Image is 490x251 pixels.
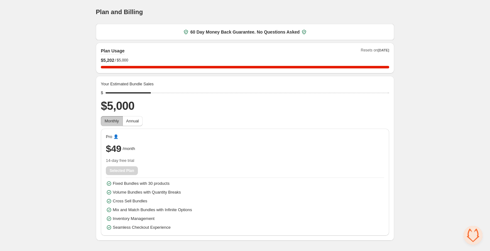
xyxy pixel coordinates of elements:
span: $5,000 [117,58,128,63]
span: Pro 👤 [106,134,118,140]
h1: Plan and Billing [96,8,143,16]
span: Inventory Management [113,216,155,222]
button: Monthly [101,116,123,126]
span: 14-day free trial [106,158,384,164]
span: [DATE] [378,48,389,52]
span: Volume Bundles with Quantity Breaks [113,189,181,195]
span: Fixed Bundles with 30 products [113,180,170,187]
span: Cross Sell Bundles [113,198,147,204]
div: $ [101,90,103,96]
span: Your Estimated Bundle Sales [101,81,154,87]
span: Monthly [105,119,119,123]
a: Ouvrir le chat [464,226,482,245]
span: /month [122,146,135,152]
h2: Plan Usage [101,48,124,54]
span: $ 5,202 [101,57,114,63]
span: Annual [126,119,139,123]
div: / [101,57,389,63]
span: Mix and Match Bundles with Infinite Options [113,207,192,213]
span: 60 Day Money Back Guarantee. No Questions Asked [190,29,300,35]
span: $49 [106,142,121,155]
button: Annual [122,116,143,126]
h2: $5,000 [101,99,389,114]
span: Seamless Checkout Experience [113,224,171,231]
span: Resets on [361,48,389,55]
